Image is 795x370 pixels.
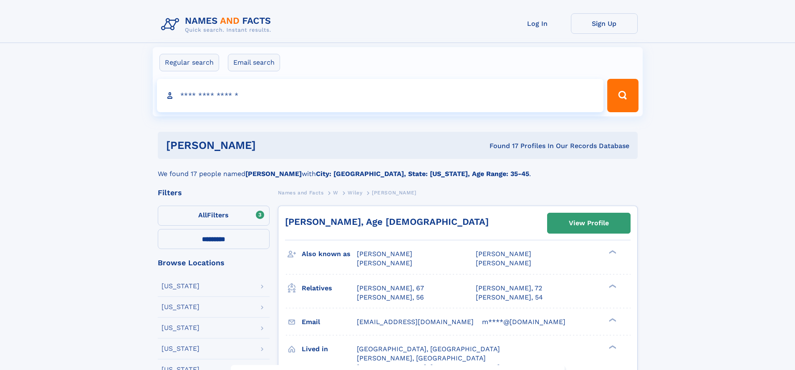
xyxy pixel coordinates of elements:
[607,344,617,350] div: ❯
[158,159,638,179] div: We found 17 people named with .
[607,249,617,255] div: ❯
[162,325,199,331] div: [US_STATE]
[357,345,500,353] span: [GEOGRAPHIC_DATA], [GEOGRAPHIC_DATA]
[357,318,474,326] span: [EMAIL_ADDRESS][DOMAIN_NAME]
[357,259,412,267] span: [PERSON_NAME]
[476,259,531,267] span: [PERSON_NAME]
[348,190,362,196] span: Wiley
[357,354,486,362] span: [PERSON_NAME], [GEOGRAPHIC_DATA]
[228,54,280,71] label: Email search
[166,140,373,151] h1: [PERSON_NAME]
[162,304,199,310] div: [US_STATE]
[316,170,529,178] b: City: [GEOGRAPHIC_DATA], State: [US_STATE], Age Range: 35-45
[476,293,543,302] a: [PERSON_NAME], 54
[245,170,302,178] b: [PERSON_NAME]
[607,79,638,112] button: Search Button
[158,13,278,36] img: Logo Names and Facts
[607,283,617,289] div: ❯
[357,284,424,293] a: [PERSON_NAME], 67
[159,54,219,71] label: Regular search
[571,13,638,34] a: Sign Up
[158,206,270,226] label: Filters
[302,247,357,261] h3: Also known as
[158,189,270,196] div: Filters
[162,283,199,289] div: [US_STATE]
[333,190,338,196] span: W
[285,216,489,227] a: [PERSON_NAME], Age [DEMOGRAPHIC_DATA]
[476,250,531,258] span: [PERSON_NAME]
[373,141,629,151] div: Found 17 Profiles In Our Records Database
[302,342,357,356] h3: Lived in
[162,345,199,352] div: [US_STATE]
[607,317,617,322] div: ❯
[357,250,412,258] span: [PERSON_NAME]
[157,79,604,112] input: search input
[198,211,207,219] span: All
[302,315,357,329] h3: Email
[348,187,362,198] a: Wiley
[357,293,424,302] a: [PERSON_NAME], 56
[569,214,609,233] div: View Profile
[504,13,571,34] a: Log In
[476,284,542,293] a: [PERSON_NAME], 72
[372,190,416,196] span: [PERSON_NAME]
[333,187,338,198] a: W
[548,213,630,233] a: View Profile
[158,259,270,267] div: Browse Locations
[302,281,357,295] h3: Relatives
[278,187,324,198] a: Names and Facts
